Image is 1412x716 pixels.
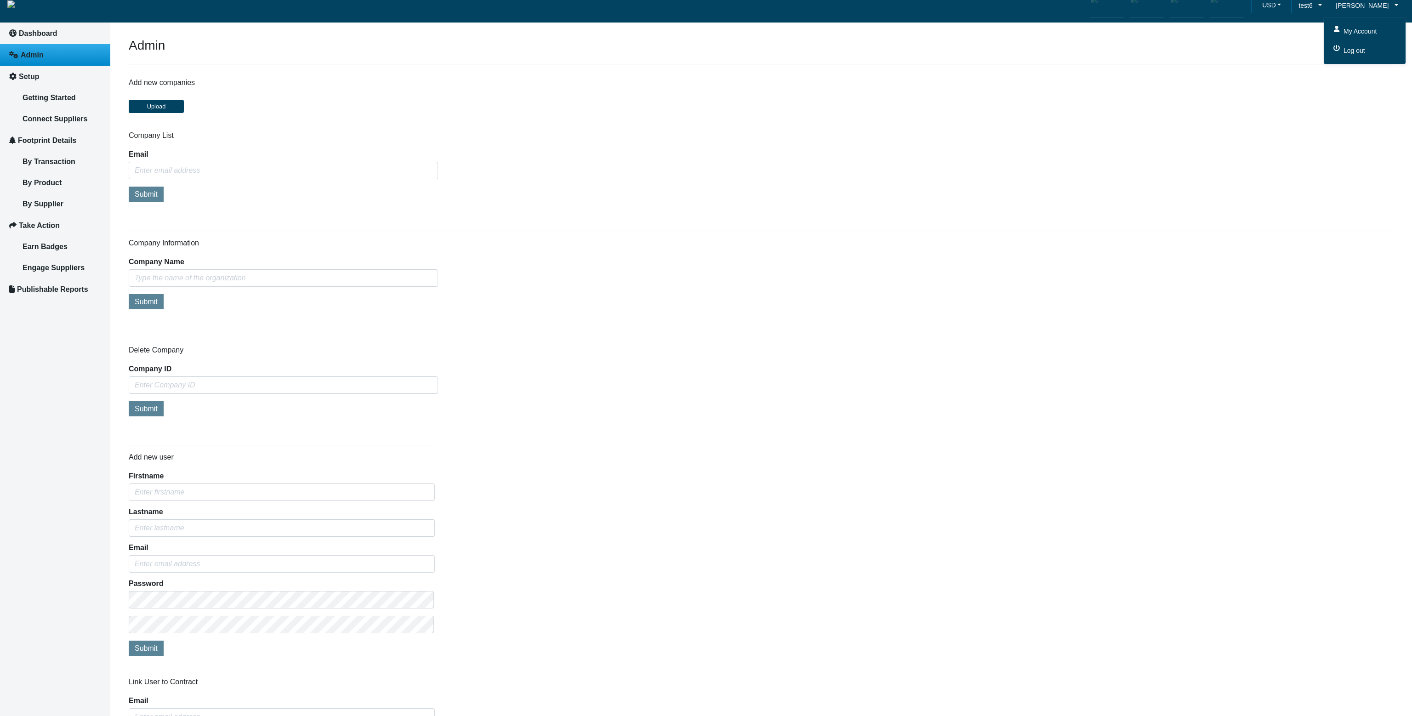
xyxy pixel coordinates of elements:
[129,677,435,686] h6: Link User to Contract
[129,555,435,573] input: Enter email address
[21,51,44,59] span: Admin
[129,239,1394,247] h6: Company Information
[129,376,438,394] input: Enter Company ID
[129,580,164,587] label: Password
[10,51,24,64] div: Navigation go back
[129,346,1394,354] h6: Delete Company
[1292,0,1329,11] a: test6
[129,151,148,158] label: Email
[1336,0,1389,11] span: [PERSON_NAME]
[151,5,173,27] div: Minimize live chat window
[129,365,171,373] label: Company ID
[135,644,158,652] span: Submit
[129,258,184,266] label: Company Name
[17,285,88,293] span: Publishable Reports
[129,508,163,516] label: Lastname
[129,78,435,87] h6: Add new companies
[135,405,158,413] span: Submit
[129,453,435,461] h6: Add new user
[12,139,168,275] textarea: Type your message and click 'Submit'
[12,112,168,132] input: Enter your email address
[19,29,57,37] span: Dashboard
[1324,41,1406,60] a: Log out
[23,94,76,102] span: Getting Started
[135,190,158,198] span: Submit
[62,51,168,63] div: Leave a message
[12,85,168,105] input: Enter your last name
[1341,26,1377,36] span: My Account
[129,401,164,416] button: Submit
[129,38,1394,53] h3: Admin
[7,0,15,8] img: insight-logo-2.png
[129,519,435,537] input: Enter lastname
[135,298,158,306] span: Submit
[129,269,438,287] input: Type the name of the organization
[147,103,166,110] span: Upload
[23,115,87,123] span: Connect Suppliers
[1324,22,1406,41] a: My Account
[129,697,148,705] label: Email
[129,187,164,202] button: Submit
[23,158,75,165] span: By Transaction
[129,162,438,179] input: Enter email address
[129,294,164,309] button: Submit
[19,222,60,229] span: Take Action
[23,243,68,250] span: Earn Badges
[23,179,62,187] span: By Product
[18,136,76,144] span: Footprint Details
[23,200,63,208] span: By Supplier
[129,483,435,501] input: Enter firstname
[1329,0,1405,11] a: [PERSON_NAME]
[1341,45,1365,56] span: Log out
[23,264,85,272] span: Engage Suppliers
[129,472,164,480] label: Firstname
[135,283,167,295] em: Submit
[129,544,148,551] label: Email
[19,73,39,80] span: Setup
[1298,0,1312,11] span: test6
[129,641,164,656] button: Submit
[129,131,1394,140] h6: Company List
